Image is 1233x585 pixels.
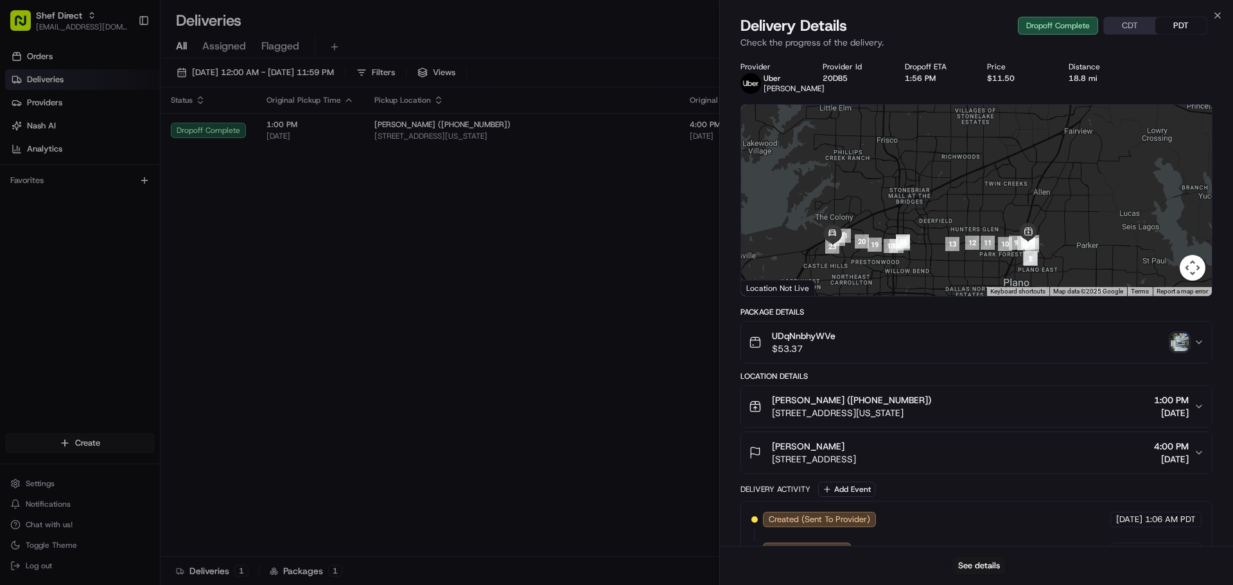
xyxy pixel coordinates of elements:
div: Provider [740,62,802,72]
span: [DATE] [1116,514,1142,525]
div: 17 [889,239,904,253]
a: 💻API Documentation [103,247,211,270]
span: [DATE] [1154,406,1189,419]
div: 1:56 PM [905,73,966,83]
div: 1 [1023,251,1037,265]
div: Location Not Live [741,280,815,296]
div: 7 [1025,235,1039,249]
span: 1:06 AM PDT [1145,545,1196,556]
span: 1:06 AM PDT [1145,514,1196,525]
span: UDqNnbhyWVe [772,329,835,342]
a: Powered byPylon [91,283,155,293]
button: [PERSON_NAME][STREET_ADDRESS]4:00 PM[DATE] [741,432,1212,473]
button: [PERSON_NAME] ([PHONE_NUMBER])[STREET_ADDRESS][US_STATE]1:00 PM[DATE] [741,386,1212,427]
button: 20DB5 [823,73,848,83]
span: [STREET_ADDRESS][US_STATE] [772,406,931,419]
span: Delivery Details [740,15,847,36]
div: Start new chat [58,123,211,135]
div: 13 [945,237,959,251]
div: Dropoff ETA [905,62,966,72]
button: See all [199,164,234,180]
span: Shef Support [40,199,90,209]
button: UDqNnbhyWVe$53.37photo_proof_of_delivery image [741,322,1212,363]
span: [DATE] [1116,545,1142,556]
span: [PERSON_NAME] [772,440,844,453]
button: Keyboard shortcuts [990,287,1045,296]
div: We're available if you need us! [58,135,177,146]
div: 21 [837,229,851,243]
img: uber-new-logo.jpeg [740,73,761,94]
div: 9 [1009,236,1023,250]
input: Clear [33,83,212,96]
div: 15 [896,234,910,249]
button: Start new chat [218,127,234,142]
img: Nash [13,13,39,39]
img: photo_proof_of_delivery image [1171,333,1189,351]
span: [PERSON_NAME] ([PHONE_NUMBER]) [772,394,931,406]
span: Knowledge Base [26,252,98,265]
img: 1736555255976-a54dd68f-1ca7-489b-9aae-adbdc363a1c4 [13,123,36,146]
div: 📗 [13,254,23,264]
span: [STREET_ADDRESS] [772,453,856,466]
span: Pylon [128,284,155,293]
p: Welcome 👋 [13,51,234,72]
span: [DATE] [100,199,126,209]
div: $11.50 [987,73,1049,83]
a: Report a map error [1157,288,1208,295]
span: [DATE] [1154,453,1189,466]
div: Package Details [740,307,1212,317]
div: 18.8 mi [1069,73,1130,83]
div: 2 [1024,252,1038,266]
button: PDT [1155,17,1207,34]
div: 8 [1017,236,1031,250]
div: Past conversations [13,167,82,177]
div: 20 [855,234,869,249]
img: Shef Support [13,187,33,207]
div: 19 [868,238,882,252]
div: Provider Id [823,62,884,72]
span: [PERSON_NAME] [764,83,825,94]
img: 8571987876998_91fb9ceb93ad5c398215_72.jpg [27,123,50,146]
div: Location Details [740,371,1212,381]
span: Map data ©2025 Google [1053,288,1123,295]
button: See details [952,557,1006,575]
div: 💻 [109,254,119,264]
span: Uber [764,73,781,83]
span: Not Assigned Driver [769,545,845,556]
div: 11 [981,236,995,250]
a: Terms [1131,288,1149,295]
div: Delivery Activity [740,484,810,494]
p: Check the progress of the delivery. [740,36,1212,49]
a: Open this area in Google Maps (opens a new window) [744,279,787,296]
div: 16 [896,236,910,250]
button: CDT [1104,17,1155,34]
div: Distance [1069,62,1130,72]
div: 18 [884,239,898,253]
div: 10 [998,237,1012,251]
div: Price [987,62,1049,72]
button: Map camera controls [1180,255,1205,281]
div: 23 [825,240,839,254]
span: API Documentation [121,252,206,265]
span: Created (Sent To Provider) [769,514,870,525]
img: Google [744,279,787,296]
div: 12 [965,236,979,250]
span: 4:00 PM [1154,440,1189,453]
a: 📗Knowledge Base [8,247,103,270]
span: $53.37 [772,342,835,355]
span: • [92,199,97,209]
button: Add Event [818,482,875,497]
span: 1:00 PM [1154,394,1189,406]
